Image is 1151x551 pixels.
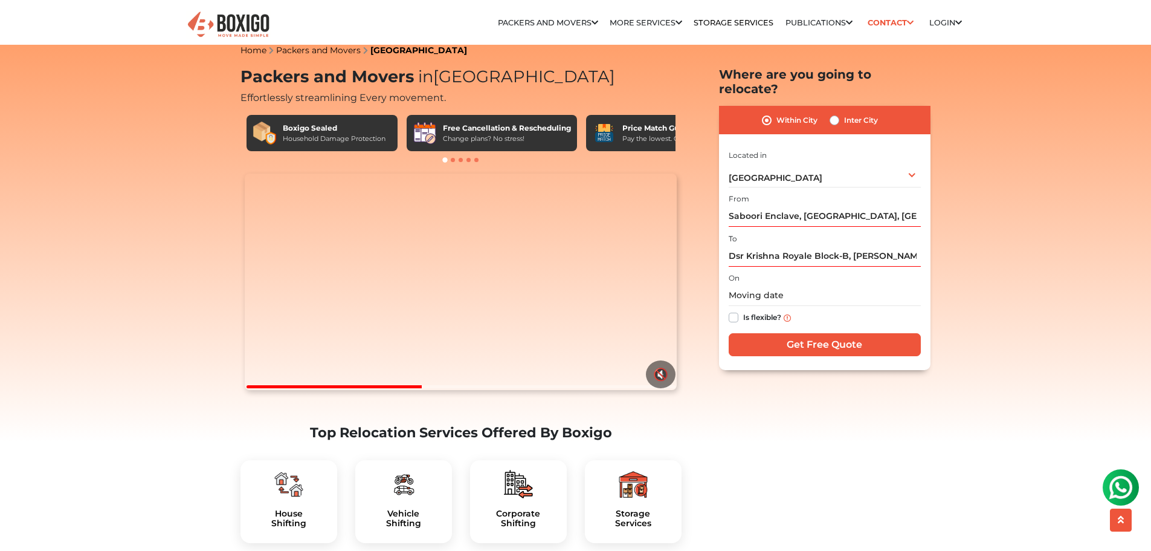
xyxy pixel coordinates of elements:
a: Storage Services [694,18,773,27]
img: whatsapp-icon.svg [12,12,36,36]
span: in [418,67,433,86]
img: boxigo_packers_and_movers_plan [389,470,418,499]
button: scroll up [1110,509,1132,532]
a: [GEOGRAPHIC_DATA] [370,45,467,56]
a: StorageServices [595,509,672,529]
div: Price Match Guarantee [622,123,714,134]
a: VehicleShifting [365,509,442,529]
button: 🔇 [646,360,675,388]
img: Price Match Guarantee [592,121,616,145]
input: Select Building or Nearest Landmark [729,246,921,267]
span: [GEOGRAPHIC_DATA] [729,172,822,183]
a: Home [240,45,266,56]
div: Pay the lowest. Guaranteed! [622,134,714,144]
h5: Vehicle Shifting [365,509,442,529]
a: CorporateShifting [480,509,557,529]
img: Free Cancellation & Rescheduling [413,121,437,145]
div: Change plans? No stress! [443,134,571,144]
h2: Where are you going to relocate? [719,67,930,96]
a: More services [610,18,682,27]
div: Boxigo Sealed [283,123,385,134]
h5: Storage Services [595,509,672,529]
div: Free Cancellation & Rescheduling [443,123,571,134]
a: Contact [864,13,918,32]
a: Packers and Movers [276,45,361,56]
video: Your browser does not support the video tag. [245,174,677,390]
img: boxigo_packers_and_movers_plan [504,470,533,499]
a: Packers and Movers [498,18,598,27]
a: Login [929,18,962,27]
a: Publications [785,18,853,27]
h2: Top Relocation Services Offered By Boxigo [240,425,682,441]
img: Boxigo Sealed [253,121,277,145]
a: HouseShifting [250,509,327,529]
img: Boxigo [186,10,271,40]
label: From [729,194,749,204]
label: To [729,233,737,244]
label: On [729,273,740,284]
div: Household Damage Protection [283,134,385,144]
span: Effortlessly streamlining Every movement. [240,92,446,103]
label: Located in [729,150,767,161]
h1: Packers and Movers [240,67,682,87]
h5: House Shifting [250,509,327,529]
input: Select Building or Nearest Landmark [729,206,921,227]
input: Moving date [729,285,921,306]
label: Inter City [844,113,878,128]
h5: Corporate Shifting [480,509,557,529]
img: info [784,315,791,322]
input: Get Free Quote [729,333,921,356]
img: boxigo_packers_and_movers_plan [274,470,303,499]
label: Within City [776,113,817,128]
img: boxigo_packers_and_movers_plan [619,470,648,499]
label: Is flexible? [743,310,781,323]
span: [GEOGRAPHIC_DATA] [414,67,615,86]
